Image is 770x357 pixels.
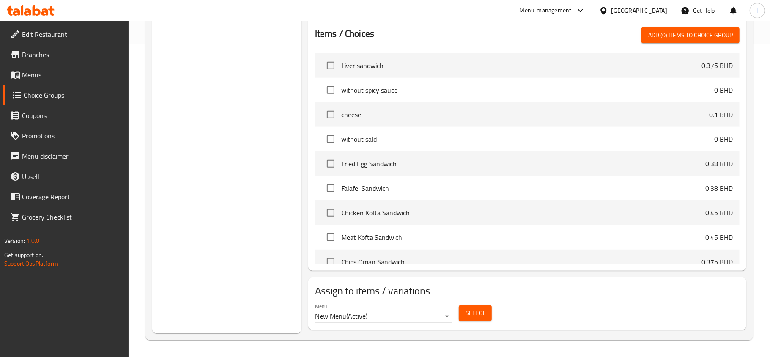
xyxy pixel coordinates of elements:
p: 0.1 BHD [709,110,733,120]
a: Support.OpsPlatform [4,258,58,269]
p: 0.38 BHD [705,159,733,169]
p: 0 BHD [714,134,733,144]
div: Menu-management [520,5,572,16]
span: without spicy sauce [341,85,714,95]
span: without sald [341,134,714,144]
span: Promotions [22,131,122,141]
span: Chips Oman Sandwich [341,257,701,267]
span: Select choice [322,57,340,74]
button: Select [459,305,492,321]
span: Select choice [322,179,340,197]
p: 0 BHD [714,85,733,95]
span: l [756,6,758,15]
span: Coupons [22,110,122,121]
span: Menu disclaimer [22,151,122,161]
span: Branches [22,49,122,60]
a: Coupons [3,105,129,126]
span: Chicken Kofta Sandwich [341,208,705,218]
span: 1.0.0 [26,235,39,246]
a: Promotions [3,126,129,146]
span: Select [466,308,485,319]
span: Meat Kofta Sandwich [341,232,705,242]
h2: Items / Choices [315,27,374,40]
a: Menu disclaimer [3,146,129,166]
span: Select choice [322,253,340,271]
span: Falafel Sandwich [341,183,705,193]
span: Menus [22,70,122,80]
p: 0.45 BHD [705,232,733,242]
span: Select choice [322,155,340,173]
span: Select choice [322,81,340,99]
div: New Menu(Active) [315,310,452,323]
span: Select choice [322,106,340,124]
span: Select choice [322,204,340,222]
a: Grocery Checklist [3,207,129,227]
a: Coverage Report [3,187,129,207]
a: Upsell [3,166,129,187]
button: Add (0) items to choice group [641,27,740,43]
p: 0.38 BHD [705,183,733,193]
a: Menus [3,65,129,85]
span: Liver sandwich [341,60,701,71]
span: Fried Egg Sandwich [341,159,705,169]
h2: Assign to items / variations [315,284,740,298]
a: Edit Restaurant [3,24,129,44]
span: Coverage Report [22,192,122,202]
p: 0.375 BHD [701,60,733,71]
div: [GEOGRAPHIC_DATA] [611,6,667,15]
span: Add (0) items to choice group [648,30,733,41]
span: Choice Groups [24,90,122,100]
span: Get support on: [4,250,43,261]
label: Menu [315,304,327,309]
p: 0.375 BHD [701,257,733,267]
span: Edit Restaurant [22,29,122,39]
span: Version: [4,235,25,246]
p: 0.45 BHD [705,208,733,218]
span: cheese [341,110,709,120]
span: Select choice [322,130,340,148]
span: Upsell [22,171,122,181]
a: Branches [3,44,129,65]
a: Choice Groups [3,85,129,105]
span: Select choice [322,228,340,246]
span: Grocery Checklist [22,212,122,222]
